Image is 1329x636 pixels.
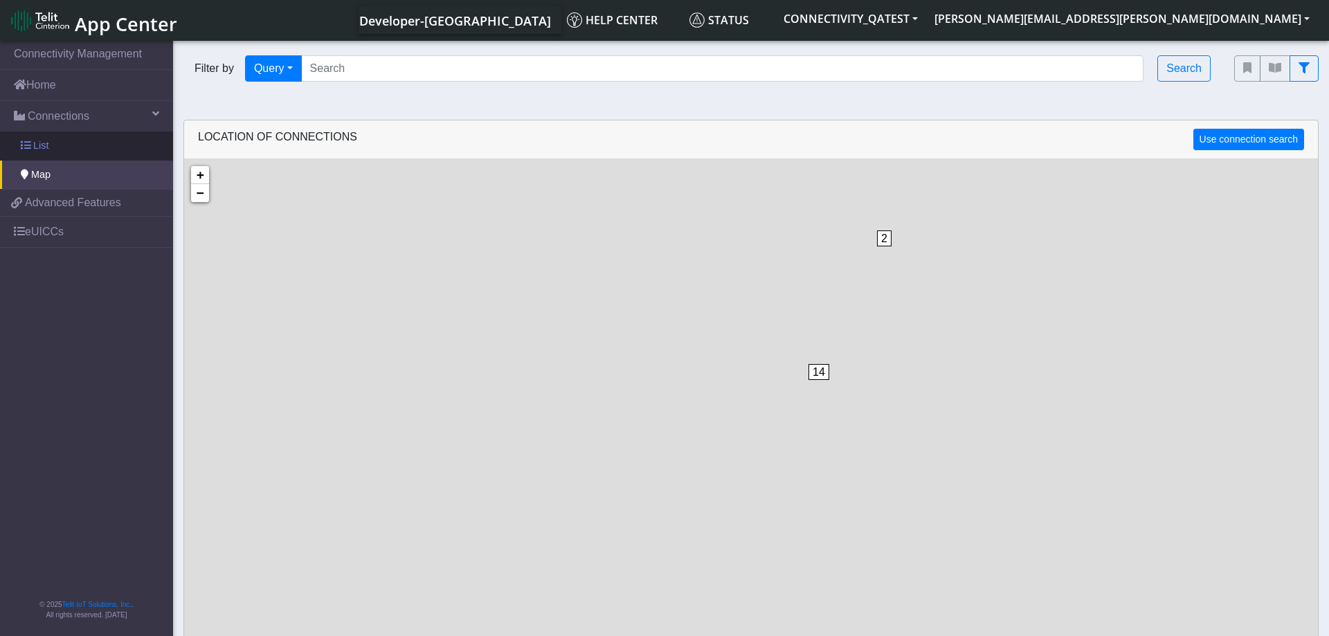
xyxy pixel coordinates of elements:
span: Map [31,167,51,183]
div: LOCATION OF CONNECTIONS [184,120,1318,159]
button: [PERSON_NAME][EMAIL_ADDRESS][PERSON_NAME][DOMAIN_NAME] [926,6,1318,31]
span: List [33,138,48,154]
span: Developer-[GEOGRAPHIC_DATA] [359,12,551,29]
span: App Center [75,11,177,37]
button: Query [245,55,302,82]
a: Zoom out [191,184,209,202]
img: logo-telit-cinterion-gw-new.png [11,10,69,32]
a: Your current platform instance [359,6,550,34]
button: Use connection search [1193,129,1304,150]
span: Help center [567,12,658,28]
a: Telit IoT Solutions, Inc. [62,601,132,608]
span: Filter by [183,60,245,77]
a: App Center [11,6,175,35]
img: knowledge.svg [567,12,582,28]
a: Zoom in [191,166,209,184]
div: fitlers menu [1234,55,1319,82]
span: Connections [28,108,89,125]
img: status.svg [689,12,705,28]
button: Search [1157,55,1211,82]
span: 14 [808,364,829,380]
span: Advanced Features [25,194,121,211]
span: Status [689,12,749,28]
span: 2 [877,230,892,246]
a: Status [684,6,775,34]
a: Help center [561,6,684,34]
input: Search... [301,55,1144,82]
button: CONNECTIVITY_QATEST [775,6,926,31]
